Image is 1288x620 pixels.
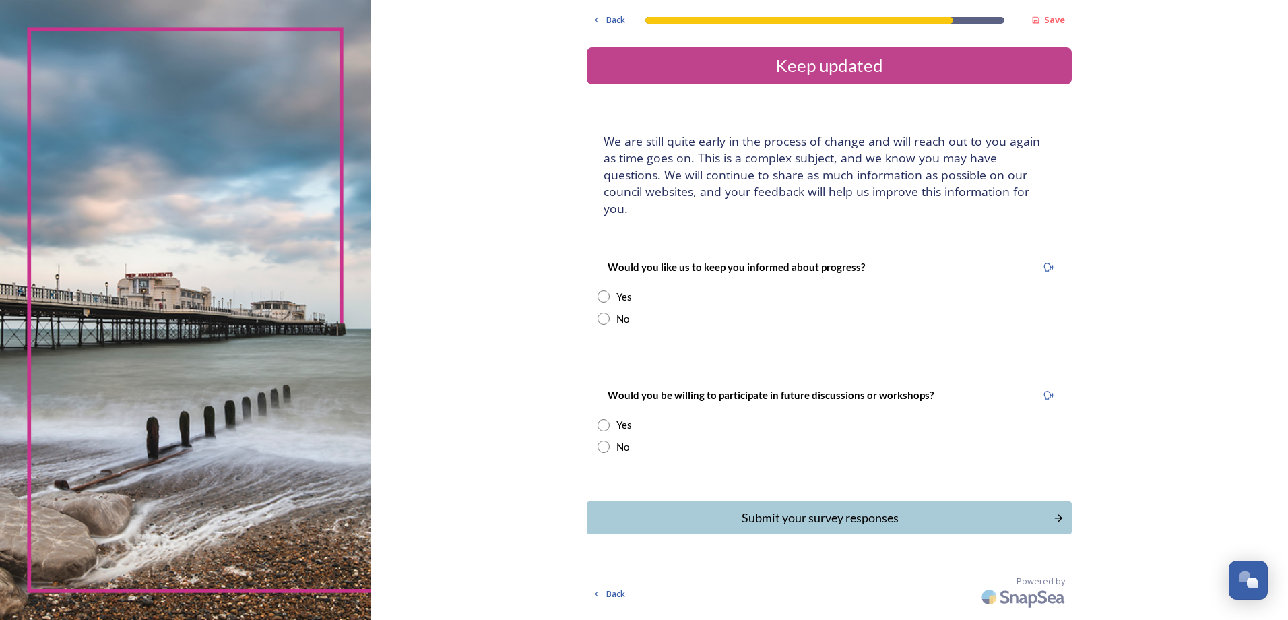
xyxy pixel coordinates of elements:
[606,588,625,600] span: Back
[977,582,1072,613] img: SnapSea Logo
[616,417,632,433] div: Yes
[594,509,1046,527] div: Submit your survey responses
[1044,13,1065,26] strong: Save
[592,53,1066,79] div: Keep updated
[616,289,632,305] div: Yes
[616,311,629,327] div: No
[604,133,1055,217] h4: We are still quite early in the process of change and will reach out to you again as time goes on...
[1017,575,1065,588] span: Powered by
[606,13,625,26] span: Back
[616,439,629,455] div: No
[587,501,1072,534] button: Continue
[608,261,865,273] strong: Would you like us to keep you informed about progress?
[608,389,934,401] strong: Would you be willing to participate in future discussions or workshops?
[1229,561,1268,600] button: Open Chat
